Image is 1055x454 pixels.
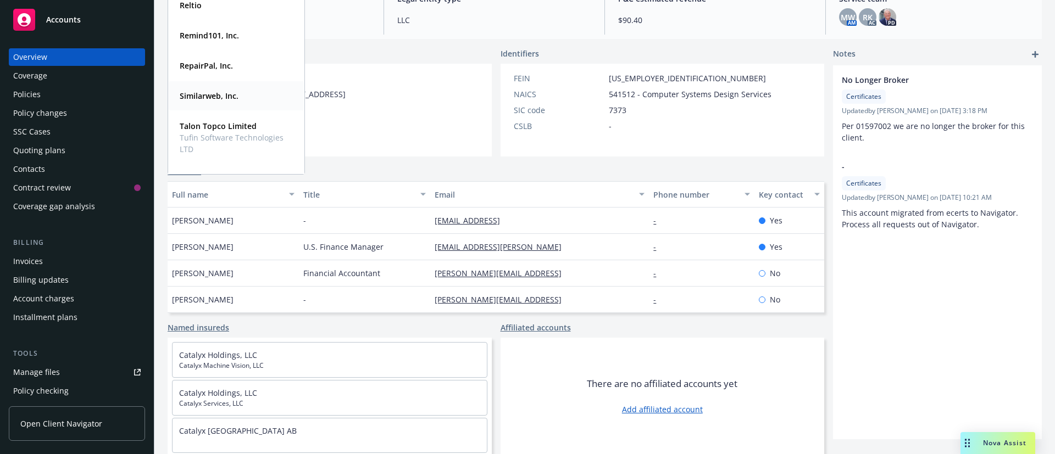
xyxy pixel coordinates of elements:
div: Invoices [13,253,43,270]
a: - [653,268,665,278]
button: Key contact [754,181,824,208]
span: Notes [833,48,856,61]
div: FEIN [514,72,604,84]
button: Phone number [649,181,754,208]
span: [PERSON_NAME] [172,241,234,253]
div: No Longer BrokerCertificatesUpdatedby [PERSON_NAME] on [DATE] 3:18 PMPer 01597002 we are no longe... [833,65,1042,152]
div: -CertificatesUpdatedby [PERSON_NAME] on [DATE] 10:21 AMThis account migrated from ecerts to Navig... [833,152,1042,239]
img: photo [879,8,896,26]
strong: Similarweb, Inc. [180,91,238,101]
span: [US_EMPLOYER_IDENTIFICATION_NUMBER] [609,72,766,84]
span: Updated by [PERSON_NAME] on [DATE] 3:18 PM [842,106,1033,116]
span: Open Client Navigator [20,418,102,429]
div: SIC code [514,104,604,116]
button: Title [299,181,430,208]
strong: Talon Topco Limited [180,121,257,131]
span: - [609,120,612,132]
span: - [303,215,306,226]
button: Nova Assist [960,432,1035,454]
div: Manage files [13,363,60,381]
span: Certificates [846,178,881,188]
div: Policies [13,86,41,103]
a: Policy checking [9,382,145,400]
div: SSC Cases [13,123,51,141]
span: - [842,161,1004,172]
a: Coverage gap analysis [9,198,145,215]
a: Catalyx Holdings, LLC [179,388,257,398]
a: Contract review [9,179,145,197]
span: 7373 [609,104,626,116]
div: Billing [9,237,145,248]
a: Add affiliated account [622,403,703,415]
span: Yes [770,241,782,253]
span: $90.40 [618,14,812,26]
div: Overview [13,48,47,66]
span: No Longer Broker [842,74,1004,86]
div: CSLB [514,120,604,132]
span: [PERSON_NAME] [172,294,234,305]
div: Phone number [653,189,737,200]
a: SSC Cases [9,123,145,141]
a: Policies [9,86,145,103]
span: Identifiers [501,48,539,59]
span: Financial Accountant [303,267,380,279]
div: Policy checking [13,382,69,400]
a: Named insureds [168,322,229,333]
div: Key contact [759,189,808,200]
a: Billing updates [9,271,145,289]
div: Account charges [13,290,74,307]
button: Email [430,181,649,208]
strong: RepairPal, Inc. [180,60,233,71]
span: Accounts [46,15,81,24]
span: 541512 - Computer Systems Design Services [609,88,771,100]
div: Installment plans [13,309,77,326]
span: [PERSON_NAME] [172,267,234,279]
div: Title [303,189,414,200]
span: Yes [770,215,782,226]
a: [EMAIL_ADDRESS][PERSON_NAME] [435,242,570,252]
div: Tools [9,348,145,359]
a: add [1029,48,1042,61]
span: No [770,294,780,305]
a: Policy changes [9,104,145,122]
div: Policy changes [13,104,67,122]
div: Coverage [13,67,47,85]
a: Overview [9,48,145,66]
span: MW [841,12,855,23]
div: Contacts [13,160,45,178]
a: [PERSON_NAME][EMAIL_ADDRESS] [435,294,570,305]
span: There are no affiliated accounts yet [587,377,737,390]
strong: Remind101, Inc. [180,30,239,41]
div: Drag to move [960,432,974,454]
span: [PERSON_NAME] [172,215,234,226]
span: RK [863,12,873,23]
div: Full name [172,189,282,200]
div: Coverage gap analysis [13,198,95,215]
a: [EMAIL_ADDRESS] [435,215,509,226]
div: Email [435,189,632,200]
a: Contacts [9,160,145,178]
a: Accounts [9,4,145,35]
span: Catalyx Services, LLC [179,399,480,408]
div: Billing updates [13,271,69,289]
span: - [303,294,306,305]
span: Catalyx Machine Vision, LLC [179,361,480,371]
a: Quoting plans [9,142,145,159]
span: This account migrated from ecerts to Navigator. Process all requests out of Navigator. [842,208,1020,229]
span: U.S. Finance Manager [303,241,384,253]
a: Coverage [9,67,145,85]
div: NAICS [514,88,604,100]
a: [PERSON_NAME][EMAIL_ADDRESS] [435,268,570,278]
a: Account charges [9,290,145,307]
a: Catalyx [GEOGRAPHIC_DATA] AB [179,425,297,436]
a: - [653,242,665,252]
div: Quoting plans [13,142,65,159]
a: Affiliated accounts [501,322,571,333]
span: Nova Assist [983,438,1026,447]
span: No [770,267,780,279]
a: Invoices [9,253,145,270]
div: Contract review [13,179,71,197]
a: - [653,294,665,305]
span: Tufin Software Technologies LTD [180,132,291,155]
span: Updated by [PERSON_NAME] on [DATE] 10:21 AM [842,193,1033,203]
